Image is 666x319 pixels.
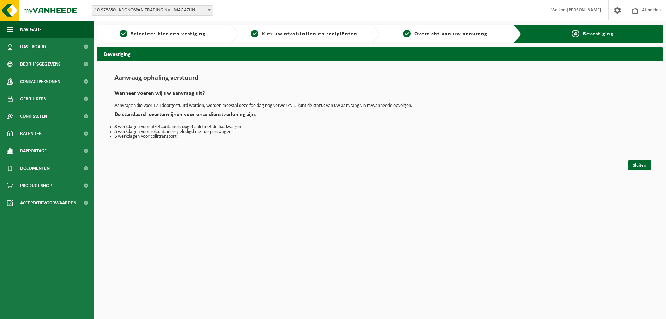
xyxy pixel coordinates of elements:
li: 3 werkdagen voor afzetcontainers opgehaald met de haakwagen [114,125,645,129]
span: Kalender [20,125,42,142]
span: Dashboard [20,38,46,56]
a: 1Selecteer hier een vestiging [101,30,225,38]
li: 5 werkdagen voor rolcontainers geledigd met de perswagen [114,129,645,134]
span: Selecteer hier een vestiging [131,31,206,37]
h2: Bevestiging [97,47,663,60]
span: 3 [403,30,411,37]
span: Kies uw afvalstoffen en recipiënten [262,31,357,37]
span: Overzicht van uw aanvraag [414,31,487,37]
span: Product Shop [20,177,52,194]
h2: De standaard levertermijnen voor onze dienstverlening zijn: [114,112,645,121]
span: Bevestiging [583,31,614,37]
span: 2 [251,30,258,37]
span: Acceptatievoorwaarden [20,194,76,212]
span: Documenten [20,160,50,177]
a: 2Kies uw afvalstoffen en recipiënten [242,30,366,38]
span: 4 [572,30,579,37]
a: 3Overzicht van uw aanvraag [383,30,507,38]
p: Aanvragen die voor 17u doorgestuurd worden, worden meestal dezelfde dag nog verwerkt. U kunt de s... [114,103,645,108]
a: Sluiten [628,160,651,170]
span: Gebruikers [20,90,46,108]
h1: Aanvraag ophaling verstuurd [114,75,645,85]
span: Contracten [20,108,47,125]
span: 1 [120,30,127,37]
strong: [PERSON_NAME] [567,8,601,13]
span: 10-978850 - KRONOSPAN TRADING NV - MAGAZIJN - AVELGEM [92,6,213,15]
span: Navigatie [20,21,42,38]
span: 10-978850 - KRONOSPAN TRADING NV - MAGAZIJN - AVELGEM [92,5,213,16]
li: 5 werkdagen voor collitransport [114,134,645,139]
span: Contactpersonen [20,73,60,90]
span: Rapportage [20,142,47,160]
span: Bedrijfsgegevens [20,56,61,73]
h2: Wanneer voeren wij uw aanvraag uit? [114,91,645,100]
